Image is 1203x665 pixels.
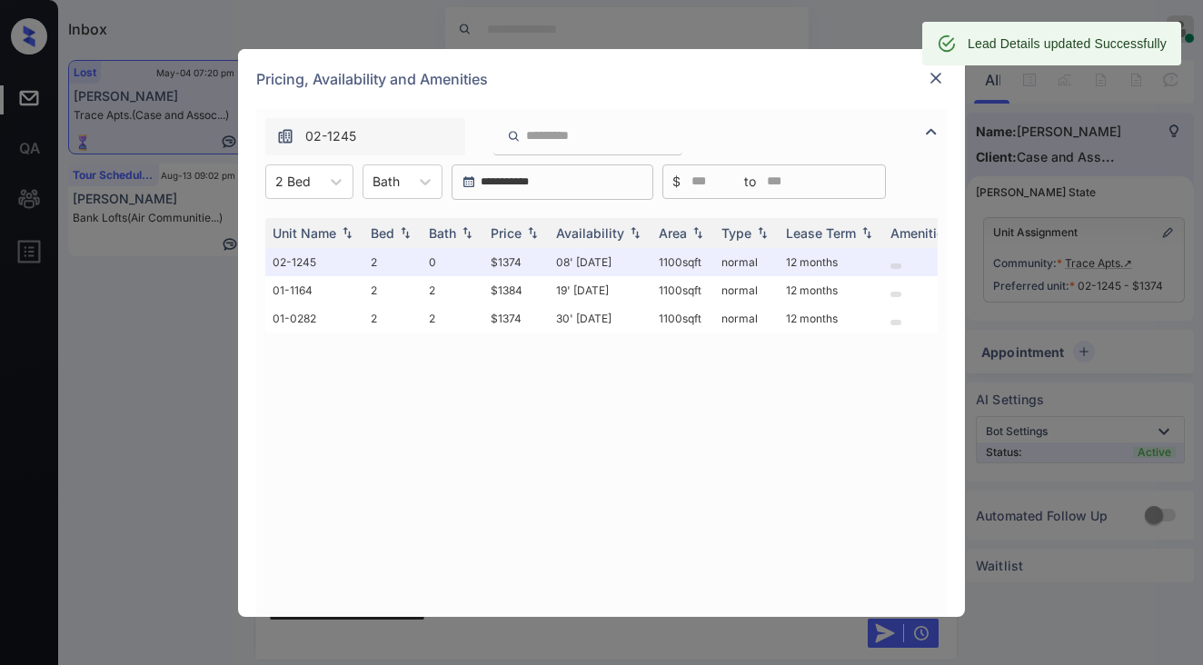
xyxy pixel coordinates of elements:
td: normal [714,248,779,276]
td: 2 [422,276,483,304]
td: 08' [DATE] [549,248,651,276]
div: Type [721,225,751,241]
img: sorting [753,226,771,239]
td: $1374 [483,248,549,276]
img: icon-zuma [507,128,521,144]
div: Pricing, Availability and Amenities [238,49,965,109]
td: 12 months [779,304,883,332]
img: sorting [396,226,414,239]
img: sorting [458,226,476,239]
div: Availability [556,225,624,241]
div: Area [659,225,687,241]
td: normal [714,304,779,332]
span: to [744,172,756,192]
span: $ [672,172,681,192]
div: Amenities [890,225,951,241]
td: 12 months [779,276,883,304]
td: 1100 sqft [651,248,714,276]
div: Bath [429,225,456,241]
td: $1374 [483,304,549,332]
span: 02-1245 [305,126,356,146]
div: Bed [371,225,394,241]
td: $1384 [483,276,549,304]
td: 12 months [779,248,883,276]
td: 02-1245 [265,248,363,276]
div: Unit Name [273,225,336,241]
img: sorting [689,226,707,239]
td: 1100 sqft [651,304,714,332]
div: Price [491,225,522,241]
td: 2 [363,248,422,276]
td: 01-1164 [265,276,363,304]
td: 1100 sqft [651,276,714,304]
td: 2 [363,304,422,332]
td: 30' [DATE] [549,304,651,332]
td: 0 [422,248,483,276]
td: 2 [363,276,422,304]
img: sorting [338,226,356,239]
td: 01-0282 [265,304,363,332]
td: normal [714,276,779,304]
img: sorting [626,226,644,239]
img: sorting [858,226,876,239]
img: icon-zuma [920,121,942,143]
td: 19' [DATE] [549,276,651,304]
img: sorting [523,226,542,239]
div: Lead Details updated Successfully [968,27,1167,60]
div: Lease Term [786,225,856,241]
img: close [927,69,945,87]
td: 2 [422,304,483,332]
img: icon-zuma [276,127,294,145]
